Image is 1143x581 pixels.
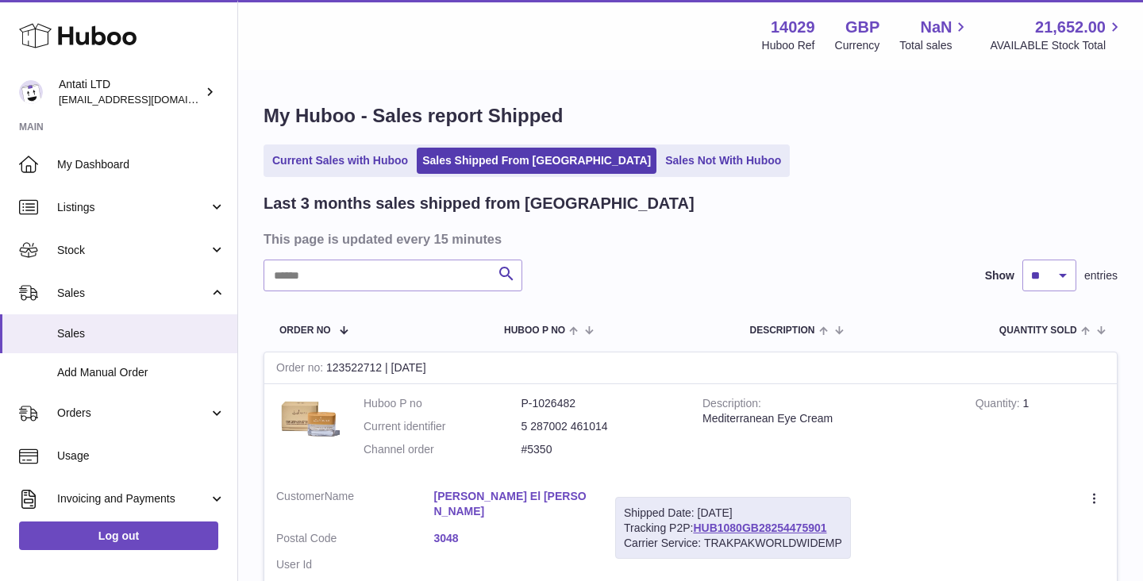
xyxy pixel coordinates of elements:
[835,38,880,53] div: Currency
[660,148,787,174] a: Sales Not With Huboo
[920,17,952,38] span: NaN
[964,384,1117,477] td: 1
[57,406,209,421] span: Orders
[990,38,1124,53] span: AVAILABLE Stock Total
[59,77,202,107] div: Antati LTD
[521,419,679,434] dd: 5 287002 461014
[504,325,565,336] span: Huboo P no
[1084,268,1118,283] span: entries
[264,352,1117,384] div: 123522712 | [DATE]
[899,38,970,53] span: Total sales
[615,497,851,560] div: Tracking P2P:
[364,419,521,434] dt: Current identifier
[749,325,814,336] span: Description
[57,326,225,341] span: Sales
[702,397,761,414] strong: Description
[364,396,521,411] dt: Huboo P no
[899,17,970,53] a: NaN Total sales
[276,557,434,572] dt: User Id
[276,531,434,550] dt: Postal Code
[1035,17,1106,38] span: 21,652.00
[624,506,842,521] div: Shipped Date: [DATE]
[762,38,815,53] div: Huboo Ref
[279,325,331,336] span: Order No
[57,286,209,301] span: Sales
[521,396,679,411] dd: P-1026482
[521,442,679,457] dd: #5350
[264,103,1118,129] h1: My Huboo - Sales report Shipped
[57,365,225,380] span: Add Manual Order
[364,442,521,457] dt: Channel order
[434,531,592,546] a: 3048
[434,489,592,519] a: [PERSON_NAME] El [PERSON_NAME]
[276,490,325,502] span: Customer
[693,521,826,534] a: HUB1080GB28254475901
[57,243,209,258] span: Stock
[624,536,842,551] div: Carrier Service: TRAKPAKWORLDWIDEMP
[276,361,326,378] strong: Order no
[264,193,695,214] h2: Last 3 months sales shipped from [GEOGRAPHIC_DATA]
[267,148,414,174] a: Current Sales with Huboo
[19,521,218,550] a: Log out
[702,411,952,426] div: Mediterranean Eye Cream
[976,397,1023,414] strong: Quantity
[999,325,1077,336] span: Quantity Sold
[19,80,43,104] img: toufic@antatiskin.com
[417,148,656,174] a: Sales Shipped From [GEOGRAPHIC_DATA]
[264,230,1114,248] h3: This page is updated every 15 minutes
[59,93,233,106] span: [EMAIL_ADDRESS][DOMAIN_NAME]
[57,200,209,215] span: Listings
[57,157,225,172] span: My Dashboard
[57,448,225,464] span: Usage
[771,17,815,38] strong: 14029
[276,489,434,523] dt: Name
[985,268,1014,283] label: Show
[990,17,1124,53] a: 21,652.00 AVAILABLE Stock Total
[276,396,340,441] img: 1735332753.png
[57,491,209,506] span: Invoicing and Payments
[845,17,879,38] strong: GBP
